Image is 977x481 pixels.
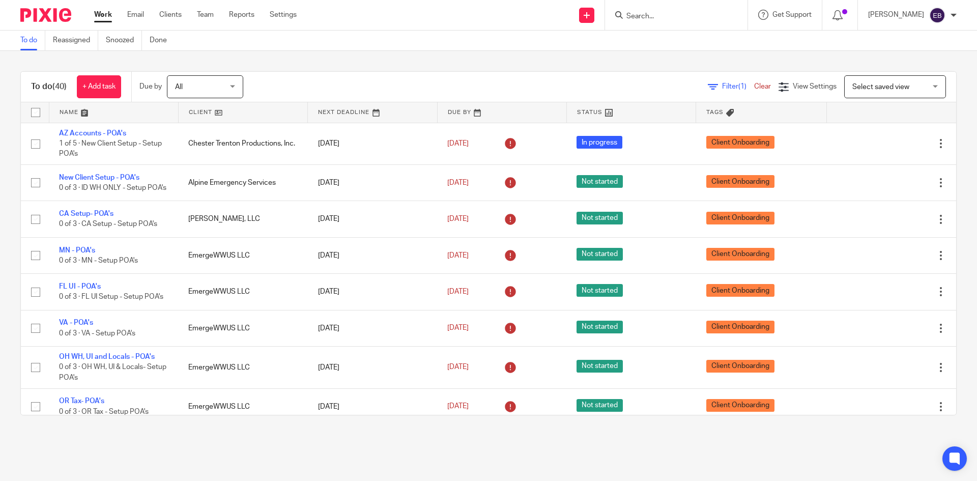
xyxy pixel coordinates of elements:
[178,274,307,310] td: EmergeWWUS LLC
[706,321,774,333] span: Client Onboarding
[447,179,469,186] span: [DATE]
[59,210,113,217] a: CA Setup- POA's
[706,136,774,149] span: Client Onboarding
[59,408,149,415] span: 0 of 3 · OR Tax - Setup POA's
[447,288,469,295] span: [DATE]
[178,388,307,425] td: EmergeWWUS LLC
[178,164,307,201] td: Alpine Emergency Services
[59,294,163,301] span: 0 of 3 · FL UI Setup - Setup POA's
[308,237,437,273] td: [DATE]
[706,248,774,261] span: Client Onboarding
[106,31,142,50] a: Snoozed
[308,164,437,201] td: [DATE]
[447,403,469,410] span: [DATE]
[706,399,774,412] span: Client Onboarding
[308,310,437,346] td: [DATE]
[447,215,469,222] span: [DATE]
[706,109,724,115] span: Tags
[197,10,214,20] a: Team
[308,347,437,388] td: [DATE]
[577,321,623,333] span: Not started
[706,284,774,297] span: Client Onboarding
[772,11,812,18] span: Get Support
[20,8,71,22] img: Pixie
[178,123,307,164] td: Chester Trenton Productions, Inc.
[706,212,774,224] span: Client Onboarding
[178,310,307,346] td: EmergeWWUS LLC
[577,212,623,224] span: Not started
[59,257,138,264] span: 0 of 3 · MN - Setup POA's
[447,252,469,259] span: [DATE]
[706,360,774,373] span: Client Onboarding
[59,398,104,405] a: OR Tax- POA's
[625,12,717,21] input: Search
[178,201,307,237] td: [PERSON_NAME], LLC
[308,123,437,164] td: [DATE]
[59,174,139,181] a: New Client Setup - POA's
[159,10,182,20] a: Clients
[59,330,135,337] span: 0 of 3 · VA - Setup POA's
[308,388,437,425] td: [DATE]
[852,83,909,91] span: Select saved view
[577,399,623,412] span: Not started
[577,360,623,373] span: Not started
[270,10,297,20] a: Settings
[59,283,101,290] a: FL UI - POA's
[59,221,157,228] span: 0 of 3 · CA Setup - Setup POA's
[59,353,155,360] a: OH WH, UI and Locals - POA's
[738,83,746,90] span: (1)
[706,175,774,188] span: Client Onboarding
[178,347,307,388] td: EmergeWWUS LLC
[229,10,254,20] a: Reports
[59,319,93,326] a: VA - POA's
[31,81,67,92] h1: To do
[53,31,98,50] a: Reassigned
[577,284,623,297] span: Not started
[793,83,837,90] span: View Settings
[308,274,437,310] td: [DATE]
[754,83,771,90] a: Clear
[59,247,95,254] a: MN - POA's
[447,140,469,147] span: [DATE]
[59,130,126,137] a: AZ Accounts - POA's
[77,75,121,98] a: + Add task
[577,136,622,149] span: In progress
[722,83,754,90] span: Filter
[577,175,623,188] span: Not started
[447,364,469,371] span: [DATE]
[139,81,162,92] p: Due by
[308,201,437,237] td: [DATE]
[577,248,623,261] span: Not started
[150,31,175,50] a: Done
[59,140,162,158] span: 1 of 5 · New Client Setup - Setup POA's
[178,237,307,273] td: EmergeWWUS LLC
[175,83,183,91] span: All
[127,10,144,20] a: Email
[52,82,67,91] span: (40)
[59,364,166,382] span: 0 of 3 · OH WH, UI & Locals- Setup POA's
[94,10,112,20] a: Work
[929,7,945,23] img: svg%3E
[868,10,924,20] p: [PERSON_NAME]
[447,325,469,332] span: [DATE]
[59,184,166,191] span: 0 of 3 · ID WH ONLY - Setup POA's
[20,31,45,50] a: To do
